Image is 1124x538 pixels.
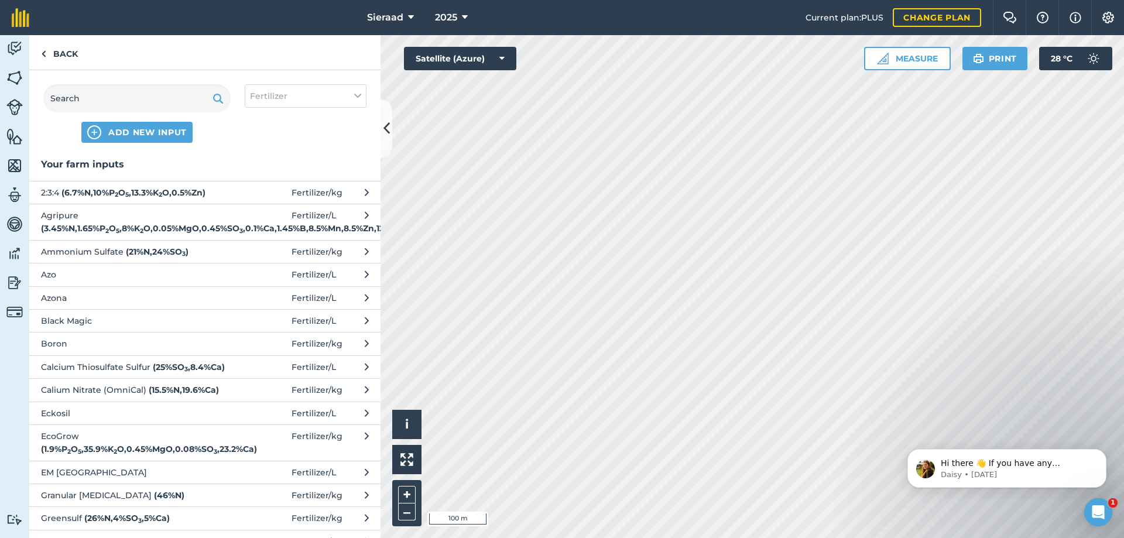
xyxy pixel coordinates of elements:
img: svg+xml;base64,PHN2ZyB4bWxucz0iaHR0cDovL3d3dy53My5vcmcvMjAwMC9zdmciIHdpZHRoPSI1NiIgaGVpZ2h0PSI2MC... [6,157,23,174]
span: Calium Nitrate (OmniCal) [41,383,232,396]
p: Message from Daisy, sent 1w ago [51,45,202,56]
span: Boron [41,337,232,350]
img: A question mark icon [1036,12,1050,23]
button: ADD NEW INPUT [81,122,193,143]
span: Fertilizer [250,90,287,102]
span: ADD NEW INPUT [108,126,187,138]
img: svg+xml;base64,PD94bWwgdmVyc2lvbj0iMS4wIiBlbmNvZGluZz0idXRmLTgiPz4KPCEtLSBHZW5lcmF0b3I6IEFkb2JlIE... [6,40,23,57]
div: message notification from Daisy, 1w ago. Hi there 👋 If you have any questions about our pricing o... [18,25,217,63]
button: Ammonium Sulfate (21%N,24%SO3)Fertilizer/kg [29,240,381,263]
span: Fertilizer / L [292,407,336,420]
span: 2025 [435,11,457,25]
img: Four arrows, one pointing top left, one top right, one bottom right and the last bottom left [400,453,413,466]
sub: 3 [182,250,186,258]
span: Fertilizer / L [292,292,336,304]
span: Greensulf [41,512,232,525]
button: EcoGrow (1.9%P2O5,35.9%K2O,0.45%MgO,0.08%SO3,23.2%Ca)Fertilizer/kg [29,424,381,461]
img: fieldmargin Logo [12,8,29,27]
span: Fertilizer / kg [292,337,342,350]
img: svg+xml;base64,PHN2ZyB4bWxucz0iaHR0cDovL3d3dy53My5vcmcvMjAwMC9zdmciIHdpZHRoPSI1NiIgaGVpZ2h0PSI2MC... [6,69,23,87]
span: Fertilizer / kg [292,245,342,258]
span: Ammonium Sulfate [41,245,232,258]
sub: 5 [78,448,81,455]
img: Ruler icon [877,53,889,64]
span: Fertilizer / kg [292,512,342,525]
span: Eckosil [41,407,232,420]
span: Fertilizer / L [292,466,336,479]
span: Agripure [41,209,232,235]
sub: 3 [184,365,188,373]
span: Fertilizer / L [292,209,336,235]
span: Black Magic [41,314,232,327]
img: svg+xml;base64,PD94bWwgdmVyc2lvbj0iMS4wIiBlbmNvZGluZz0idXRmLTgiPz4KPCEtLSBHZW5lcmF0b3I6IEFkb2JlIE... [6,215,23,233]
button: Calcium Thiosulfate Sulfur (25%SO3,8.4%Ca)Fertilizer/L [29,355,381,378]
span: 2:3:4 [41,186,232,199]
img: svg+xml;base64,PHN2ZyB4bWxucz0iaHR0cDovL3d3dy53My5vcmcvMjAwMC9zdmciIHdpZHRoPSI5IiBoZWlnaHQ9IjI0Ii... [41,47,46,61]
button: Boron Fertilizer/kg [29,332,381,355]
span: Fertilizer / kg [292,430,342,456]
strong: ( 1.9 % P O , 35.9 % K O , 0.45 % MgO , 0.08 % SO , 23.2 % Ca ) [41,444,257,454]
sub: 2 [105,227,109,235]
img: svg+xml;base64,PD94bWwgdmVyc2lvbj0iMS4wIiBlbmNvZGluZz0idXRmLTgiPz4KPCEtLSBHZW5lcmF0b3I6IEFkb2JlIE... [6,304,23,320]
a: Back [29,35,90,70]
sub: 2 [115,191,118,198]
button: EM [GEOGRAPHIC_DATA] Fertilizer/L [29,461,381,484]
button: Agripure (3.45%N,1.65%P2O5,8%K2O,0.05%MgO,0.45%SO3,0.1%Ca,1.45%B,8.5%Mn,8.5%Zn,12%Fe,0.05%Mo,3.1%... [29,204,381,240]
span: Fertilizer / L [292,314,336,327]
p: Hi there 👋 If you have any questions about our pricing or which plan is right for you, I’m here t... [51,33,202,45]
span: Fertilizer / kg [292,489,342,502]
button: i [392,410,421,439]
img: svg+xml;base64,PD94bWwgdmVyc2lvbj0iMS4wIiBlbmNvZGluZz0idXRmLTgiPz4KPCEtLSBHZW5lcmF0b3I6IEFkb2JlIE... [6,274,23,292]
span: EcoGrow [41,430,232,456]
span: 1 [1108,498,1118,508]
span: Granular [MEDICAL_DATA] [41,489,232,502]
button: Azo Fertilizer/L [29,263,381,286]
button: Satellite (Azure) [404,47,516,70]
img: svg+xml;base64,PHN2ZyB4bWxucz0iaHR0cDovL3d3dy53My5vcmcvMjAwMC9zdmciIHdpZHRoPSIxNyIgaGVpZ2h0PSIxNy... [1070,11,1081,25]
strong: ( 15.5 % N , 19.6 % Ca ) [149,385,219,395]
span: Calcium Thiosulfate Sulfur [41,361,232,373]
button: 28 °C [1039,47,1112,70]
h3: Your farm inputs [29,157,381,172]
sub: 2 [159,191,162,198]
button: 2:3:4 (6.7%N,10%P2O5,13.3%K2O,0.5%Zn)Fertilizer/kg [29,181,381,204]
button: Granular [MEDICAL_DATA] (46%N)Fertilizer/kg [29,484,381,506]
span: Current plan : PLUS [806,11,883,24]
img: svg+xml;base64,PD94bWwgdmVyc2lvbj0iMS4wIiBlbmNvZGluZz0idXRmLTgiPz4KPCEtLSBHZW5lcmF0b3I6IEFkb2JlIE... [1082,47,1105,70]
strong: ( 3.45 % N , 1.65 % P O , 8 % K O , 0.05 % MgO , 0.45 % SO , 0.1 % Ca , 1.45 % B , 8.5 % Mn , 8.5... [41,223,477,234]
img: svg+xml;base64,PHN2ZyB4bWxucz0iaHR0cDovL3d3dy53My5vcmcvMjAwMC9zdmciIHdpZHRoPSI1NiIgaGVpZ2h0PSI2MC... [6,128,23,145]
img: Two speech bubbles overlapping with the left bubble in the forefront [1003,12,1017,23]
button: Print [962,47,1028,70]
button: Black Magic Fertilizer/L [29,309,381,332]
span: Azo [41,268,232,281]
button: Calium Nitrate (OmniCal) (15.5%N,19.6%Ca)Fertilizer/kg [29,378,381,401]
iframe: Intercom live chat [1084,498,1112,526]
img: svg+xml;base64,PD94bWwgdmVyc2lvbj0iMS4wIiBlbmNvZGluZz0idXRmLTgiPz4KPCEtLSBHZW5lcmF0b3I6IEFkb2JlIE... [6,186,23,204]
img: Profile image for Daisy [26,35,45,54]
sub: 2 [67,448,71,455]
span: Sieraad [367,11,403,25]
iframe: Intercom notifications message [890,424,1124,506]
span: EM [GEOGRAPHIC_DATA] [41,466,232,479]
img: A cog icon [1101,12,1115,23]
button: Greensulf (26%N,4%SO3,5%Ca)Fertilizer/kg [29,506,381,529]
button: – [398,503,416,520]
strong: ( 25 % SO , 8.4 % Ca ) [153,362,225,372]
img: svg+xml;base64,PD94bWwgdmVyc2lvbj0iMS4wIiBlbmNvZGluZz0idXRmLTgiPz4KPCEtLSBHZW5lcmF0b3I6IEFkb2JlIE... [6,245,23,262]
sub: 3 [138,517,142,525]
button: Azona Fertilizer/L [29,286,381,309]
a: Change plan [893,8,981,27]
strong: ( 26 % N , 4 % SO , 5 % Ca ) [84,513,170,523]
button: Eckosil Fertilizer/L [29,402,381,424]
img: svg+xml;base64,PHN2ZyB4bWxucz0iaHR0cDovL3d3dy53My5vcmcvMjAwMC9zdmciIHdpZHRoPSIxOSIgaGVpZ2h0PSIyNC... [973,52,984,66]
sub: 2 [114,448,117,455]
sub: 5 [116,227,119,235]
span: Fertilizer / L [292,268,336,281]
strong: ( 21 % N , 24 % SO ) [126,246,189,257]
span: i [405,417,409,431]
button: + [398,486,416,503]
span: Azona [41,292,232,304]
img: svg+xml;base64,PHN2ZyB4bWxucz0iaHR0cDovL3d3dy53My5vcmcvMjAwMC9zdmciIHdpZHRoPSIxOSIgaGVpZ2h0PSIyNC... [213,91,224,105]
